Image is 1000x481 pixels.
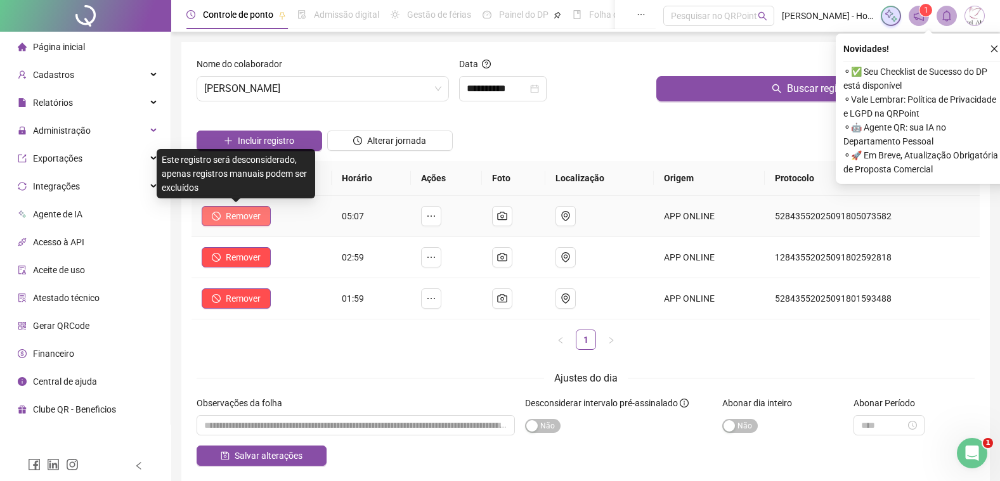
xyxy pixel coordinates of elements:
span: Cadastros [33,70,74,80]
img: sparkle-icon.fc2bf0ac1784a2077858766a79e2daf3.svg [884,9,898,23]
span: Incluir registro [238,134,294,148]
label: Abonar Período [854,396,923,410]
span: user-add [18,70,27,79]
span: notification [913,10,925,22]
span: ellipsis [426,252,436,262]
span: Ajustes do dia [554,372,618,384]
span: ellipsis [426,211,436,221]
span: api [18,238,27,247]
span: qrcode [18,321,27,330]
span: Novidades ! [843,42,889,56]
span: 1 [924,6,928,15]
th: Origem [654,161,765,196]
li: Próxima página [601,330,621,350]
span: right [607,337,615,344]
span: info-circle [680,399,689,407]
span: Clube QR - Beneficios [33,404,116,414]
span: info-circle [18,377,27,386]
div: Este registro será desconsiderado, apenas registros manuais podem ser excluídos [157,149,315,198]
span: Gerar QRCode [33,321,89,331]
span: Aceite de uso [33,265,85,275]
span: sync [18,182,27,191]
span: camera [497,211,507,221]
button: Remover [202,247,271,267]
td: 52843552025091801593488 [765,278,980,319]
span: plus [224,136,233,145]
span: audit [18,266,27,274]
span: [PERSON_NAME] - Hotel Abba Uno Ltda [782,9,874,23]
iframe: Intercom live chat [957,438,987,468]
span: Remover [226,250,261,264]
button: right [601,330,621,350]
span: Remover [226,209,261,223]
span: Alterar jornada [367,134,426,148]
span: 02:59 [342,252,364,262]
span: bell [941,10,952,22]
span: search [758,11,767,21]
span: Desconsiderar intervalo pré-assinalado [525,398,678,408]
label: Observações da folha [197,396,290,410]
td: 52843552025091805073582 [765,196,980,237]
span: export [18,154,27,163]
span: 05:07 [342,211,364,221]
td: APP ONLINE [654,196,765,237]
span: book [573,10,581,19]
li: Página anterior [550,330,571,350]
span: linkedin [47,458,60,471]
span: stop [212,294,221,303]
span: home [18,42,27,51]
span: Data [459,59,478,69]
th: Localização [545,161,654,196]
span: ellipsis [426,293,436,304]
span: instagram [66,458,79,471]
td: APP ONLINE [654,237,765,278]
span: environment [561,293,571,304]
span: dollar [18,349,27,358]
li: 1 [576,330,596,350]
span: close [990,44,999,53]
span: Atestado técnico [33,293,100,303]
span: Remover [226,292,261,305]
span: lock [18,126,27,135]
span: Salvar alterações [235,449,302,463]
span: Acesso à API [33,237,84,247]
span: SAMUEL RODRIGUES DOMINGUES [204,77,441,101]
span: 1 [983,438,993,448]
img: 36294 [965,6,984,25]
span: Relatórios [33,98,73,108]
span: Administração [33,125,91,136]
span: dashboard [483,10,491,19]
span: pushpin [554,11,561,19]
td: APP ONLINE [654,278,765,319]
span: environment [561,252,571,262]
span: facebook [28,458,41,471]
button: Incluir registro [197,131,322,151]
span: Controle de ponto [203,10,273,20]
th: Ações [411,161,481,196]
span: solution [18,293,27,302]
sup: 1 [919,4,932,16]
span: Buscar registros [787,81,859,96]
span: stop [212,212,221,221]
span: gift [18,405,27,414]
span: Admissão digital [314,10,379,20]
span: Painel do DP [499,10,549,20]
th: Horário [332,161,411,196]
button: Remover [202,206,271,226]
span: Página inicial [33,42,85,52]
span: left [134,461,143,470]
td: 12843552025091802592818 [765,237,980,278]
span: Financeiro [33,349,74,359]
span: ellipsis [637,10,646,19]
span: clock-circle [353,136,362,145]
a: Alterar jornada [327,137,453,147]
span: camera [497,293,507,304]
span: left [557,337,564,344]
span: Folha de pagamento [589,10,670,20]
th: Protocolo [765,161,980,196]
span: question-circle [482,60,491,68]
a: 1 [576,330,595,349]
label: Abonar dia inteiro [722,396,800,410]
button: Remover [202,288,271,309]
span: Exportações [33,153,82,164]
